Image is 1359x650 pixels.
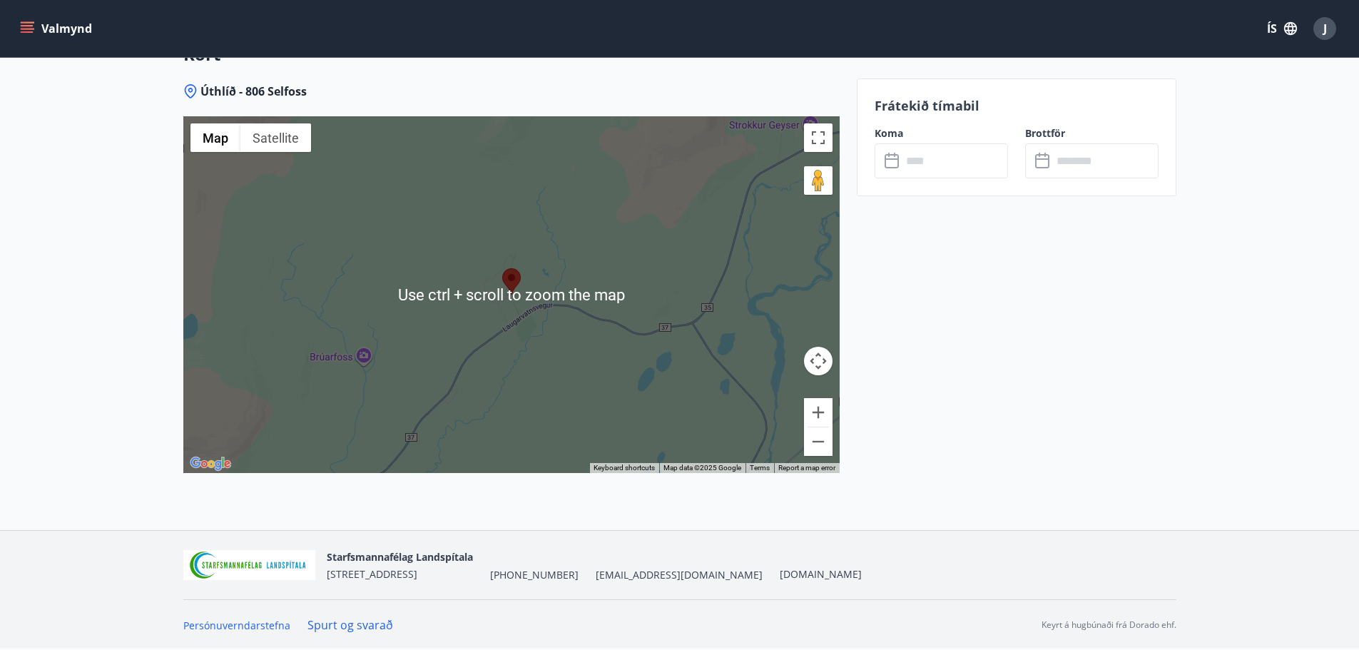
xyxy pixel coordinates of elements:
label: Koma [875,126,1008,141]
span: [STREET_ADDRESS] [327,567,417,581]
a: [DOMAIN_NAME] [780,567,862,581]
span: Map data ©2025 Google [663,464,741,472]
img: 55zIgFoyM5pksCsVQ4sUOj1FUrQvjI8pi0QwpkWm.png [183,550,316,581]
p: Keyrt á hugbúnaði frá Dorado ehf. [1042,619,1176,631]
a: Terms (opens in new tab) [750,464,770,472]
button: Drag Pegman onto the map to open Street View [804,166,833,195]
button: J [1308,11,1342,46]
img: Google [187,455,234,473]
span: [EMAIL_ADDRESS][DOMAIN_NAME] [596,568,763,582]
button: Toggle fullscreen view [804,123,833,152]
label: Brottför [1025,126,1159,141]
a: Persónuverndarstefna [183,619,290,632]
button: menu [17,16,98,41]
span: J [1323,21,1327,36]
span: [PHONE_NUMBER] [490,568,579,582]
a: Report a map error [778,464,835,472]
span: Starfsmannafélag Landspítala [327,550,473,564]
a: Open this area in Google Maps (opens a new window) [187,455,234,473]
span: Úthlíð - 806 Selfoss [200,83,307,99]
button: Keyboard shortcuts [594,463,655,473]
p: Frátekið tímabil [875,96,1159,115]
button: Map camera controls [804,347,833,375]
a: Spurt og svarað [307,617,393,633]
button: ÍS [1259,16,1305,41]
button: Show satellite imagery [240,123,311,152]
button: Show street map [190,123,240,152]
button: Zoom in [804,398,833,427]
button: Zoom out [804,427,833,456]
